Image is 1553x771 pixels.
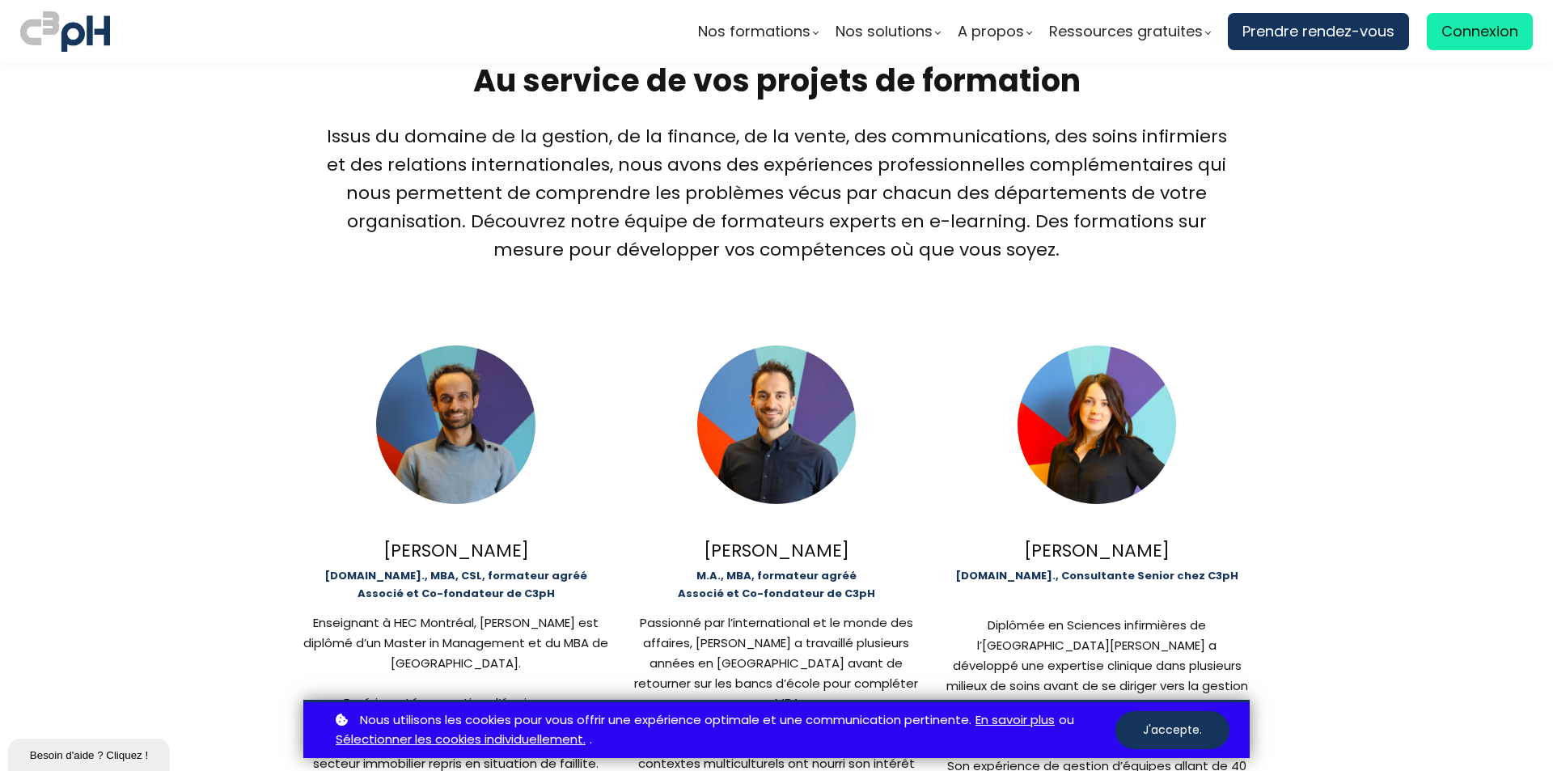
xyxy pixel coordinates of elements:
[1228,13,1409,50] a: Prendre rendez-vous
[1427,13,1533,50] a: Connexion
[678,568,875,601] b: M.A., MBA, formateur agréé Associé et Co-fondateur de C3pH
[1049,19,1203,44] span: Ressources gratuites
[1441,19,1518,44] span: Connexion
[698,19,810,44] span: Nos formations
[332,710,1115,751] p: ou .
[955,568,1238,583] b: [DOMAIN_NAME]., Consultante Senior chez C3pH
[20,8,110,55] img: logo C3PH
[336,730,586,750] a: Sélectionner les cookies individuellement.
[1242,19,1394,44] span: Prendre rendez-vous
[8,735,173,771] iframe: chat widget
[360,710,971,731] span: Nous utilisons les cookies pour vous offrir une expérience optimale et une communication pertinente.
[944,616,1249,756] div: Diplômée en Sciences infirmières de l’[GEOGRAPHIC_DATA][PERSON_NAME] a développé une expertise cl...
[624,613,929,714] div: Passionné par l’international et le monde des affaires, [PERSON_NAME] a travaillé plusieurs année...
[303,536,608,565] div: [PERSON_NAME]
[836,19,933,44] span: Nos solutions
[975,710,1055,731] a: En savoir plus
[944,536,1249,565] div: [PERSON_NAME]
[324,60,1229,101] h2: Au service de vos projets de formation
[324,122,1229,265] div: Issus du domaine de la gestion, de la finance, de la vente, des communications, des soins infirmi...
[1115,711,1229,749] button: J'accepte.
[324,568,587,601] b: [DOMAIN_NAME]., MBA, CSL, formateur agréé Associé et Co-fondateur de C3pH
[624,536,929,565] div: [PERSON_NAME]
[958,19,1024,44] span: A propos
